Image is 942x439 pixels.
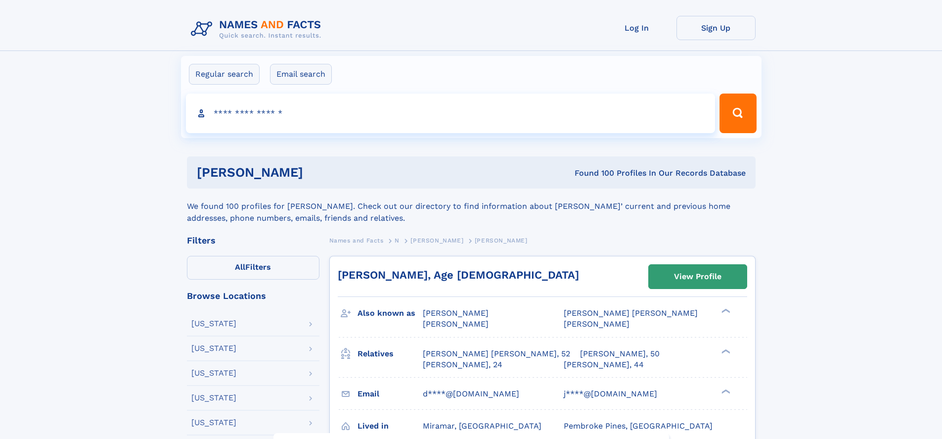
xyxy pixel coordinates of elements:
h1: [PERSON_NAME] [197,166,439,179]
span: [PERSON_NAME] [423,319,489,329]
div: [US_STATE] [191,369,236,377]
div: Filters [187,236,319,245]
div: [US_STATE] [191,394,236,402]
div: ❯ [719,388,731,394]
a: [PERSON_NAME], 24 [423,359,502,370]
div: [US_STATE] [191,320,236,328]
a: Log In [597,16,676,40]
input: search input [186,94,716,133]
label: Regular search [189,64,260,85]
h3: Lived in [358,418,423,435]
a: N [395,234,400,246]
a: View Profile [649,265,747,289]
span: [PERSON_NAME] [423,308,489,318]
div: Browse Locations [187,292,319,300]
a: Sign Up [676,16,756,40]
div: We found 100 profiles for [PERSON_NAME]. Check out our directory to find information about [PERSO... [187,189,756,224]
h3: Also known as [358,305,423,322]
span: N [395,237,400,244]
label: Filters [187,256,319,280]
span: [PERSON_NAME] [410,237,463,244]
h3: Email [358,386,423,402]
div: [US_STATE] [191,344,236,352]
div: ❯ [719,308,731,314]
div: ❯ [719,348,731,354]
div: Found 100 Profiles In Our Records Database [439,168,746,179]
a: Names and Facts [329,234,384,246]
span: [PERSON_NAME] [564,319,629,329]
div: View Profile [674,265,721,288]
span: [PERSON_NAME] [475,237,528,244]
h3: Relatives [358,345,423,362]
a: [PERSON_NAME] [410,234,463,246]
a: [PERSON_NAME], 50 [580,348,660,359]
span: [PERSON_NAME] [PERSON_NAME] [564,308,698,318]
div: [US_STATE] [191,419,236,427]
span: All [235,262,245,272]
span: Pembroke Pines, [GEOGRAPHIC_DATA] [564,421,713,431]
img: Logo Names and Facts [187,16,329,43]
span: Miramar, [GEOGRAPHIC_DATA] [423,421,541,431]
a: [PERSON_NAME] [PERSON_NAME], 52 [423,348,570,359]
label: Email search [270,64,332,85]
button: Search Button [719,94,756,133]
a: [PERSON_NAME], 44 [564,359,644,370]
a: [PERSON_NAME], Age [DEMOGRAPHIC_DATA] [338,269,579,281]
